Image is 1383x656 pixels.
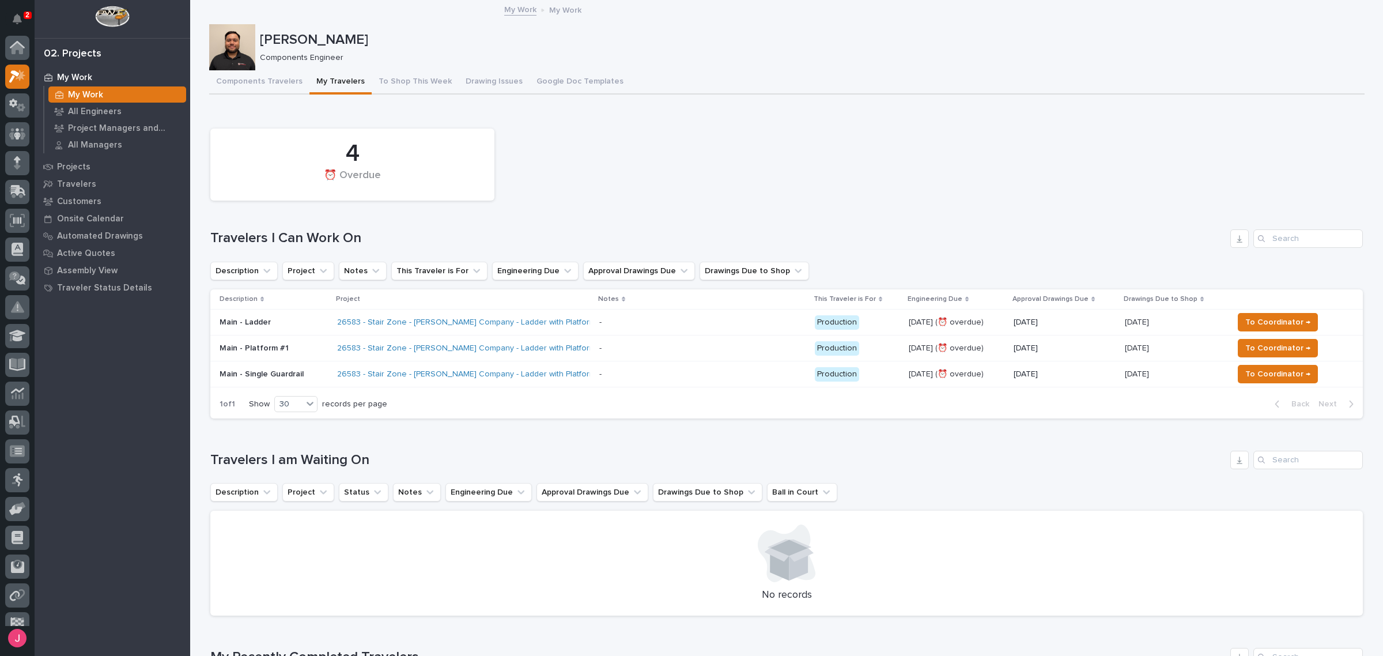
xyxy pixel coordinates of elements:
button: Description [210,262,278,280]
p: [DATE] [1125,341,1151,353]
a: Assembly View [35,262,190,279]
button: Google Doc Templates [530,70,630,95]
div: - [599,344,602,353]
p: Travelers [57,179,96,190]
p: Show [249,399,270,409]
h1: Travelers I am Waiting On [210,452,1226,469]
p: [DATE] [1125,367,1151,379]
button: Components Travelers [209,70,309,95]
p: Projects [57,162,90,172]
button: Ball in Court [767,483,837,502]
button: Notes [339,262,387,280]
a: My Work [44,86,190,103]
p: Onsite Calendar [57,214,124,224]
p: 1 of 1 [210,390,244,419]
a: My Work [35,69,190,86]
span: To Coordinator → [1245,341,1310,355]
p: [DATE] [1014,318,1116,327]
p: Main - Ladder [220,318,328,327]
p: records per page [322,399,387,409]
p: [DATE] (⏰ overdue) [909,370,1004,379]
button: This Traveler is For [391,262,488,280]
p: Main - Platform #1 [220,344,328,353]
tr: Main - Single Guardrail26583 - Stair Zone - [PERSON_NAME] Company - Ladder with Platform - Produc... [210,361,1363,387]
button: Engineering Due [492,262,579,280]
p: [DATE] [1125,315,1151,327]
a: My Work [504,2,536,16]
div: Production [815,341,859,356]
p: Project [336,293,360,306]
h1: Travelers I Can Work On [210,230,1226,247]
a: Active Quotes [35,244,190,262]
button: Back [1265,399,1314,409]
img: Workspace Logo [95,6,129,27]
button: To Coordinator → [1238,339,1318,357]
div: - [599,318,602,327]
p: Assembly View [57,266,118,276]
div: - [599,370,602,379]
a: Travelers [35,175,190,193]
a: Onsite Calendar [35,210,190,227]
button: Drawing Issues [459,70,530,95]
p: My Work [68,90,103,100]
button: Engineering Due [445,483,532,502]
div: Notifications2 [14,14,29,32]
p: My Work [549,3,581,16]
span: Back [1284,399,1309,409]
p: Traveler Status Details [57,283,152,293]
a: Automated Drawings [35,227,190,244]
button: Drawings Due to Shop [653,483,762,502]
tr: Main - Ladder26583 - Stair Zone - [PERSON_NAME] Company - Ladder with Platform - Production[DATE]... [210,310,1363,335]
a: 26583 - Stair Zone - [PERSON_NAME] Company - Ladder with Platform [337,344,596,353]
button: users-avatar [5,626,29,650]
a: Customers [35,193,190,210]
p: Drawings Due to Shop [1124,293,1197,306]
p: My Work [57,73,92,83]
a: 26583 - Stair Zone - [PERSON_NAME] Company - Ladder with Platform [337,370,596,379]
a: Traveler Status Details [35,279,190,296]
button: My Travelers [309,70,372,95]
p: Project Managers and Engineers [68,123,182,134]
a: Projects [35,158,190,175]
span: To Coordinator → [1245,367,1310,381]
a: All Engineers [44,103,190,119]
a: Project Managers and Engineers [44,120,190,136]
a: 26583 - Stair Zone - [PERSON_NAME] Company - Ladder with Platform [337,318,596,327]
p: [DATE] [1014,344,1116,353]
p: All Engineers [68,107,122,117]
p: Notes [598,293,619,306]
input: Search [1253,229,1363,248]
div: ⏰ Overdue [230,169,475,194]
button: To Coordinator → [1238,365,1318,383]
p: [DATE] (⏰ overdue) [909,318,1004,327]
p: This Traveler is For [814,293,876,306]
div: Production [815,315,859,330]
p: Automated Drawings [57,231,143,242]
div: 4 [230,140,475,168]
tr: Main - Platform #126583 - Stair Zone - [PERSON_NAME] Company - Ladder with Platform - Production[... [210,335,1363,361]
button: To Coordinator → [1238,313,1318,331]
button: Status [339,483,388,502]
p: Engineering Due [908,293,962,306]
button: Drawings Due to Shop [700,262,809,280]
p: Active Quotes [57,248,115,259]
button: To Shop This Week [372,70,459,95]
p: Description [220,293,258,306]
button: Approval Drawings Due [583,262,695,280]
p: [DATE] (⏰ overdue) [909,344,1004,353]
button: Project [282,262,334,280]
p: All Managers [68,140,122,150]
p: [DATE] [1014,370,1116,379]
div: 30 [275,398,303,410]
div: 02. Projects [44,48,101,61]
p: Main - Single Guardrail [220,370,328,379]
a: All Managers [44,137,190,153]
button: Notifications [5,7,29,31]
input: Search [1253,451,1363,469]
span: Next [1318,399,1344,409]
button: Notes [393,483,441,502]
p: [PERSON_NAME] [260,32,1360,48]
button: Approval Drawings Due [536,483,648,502]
